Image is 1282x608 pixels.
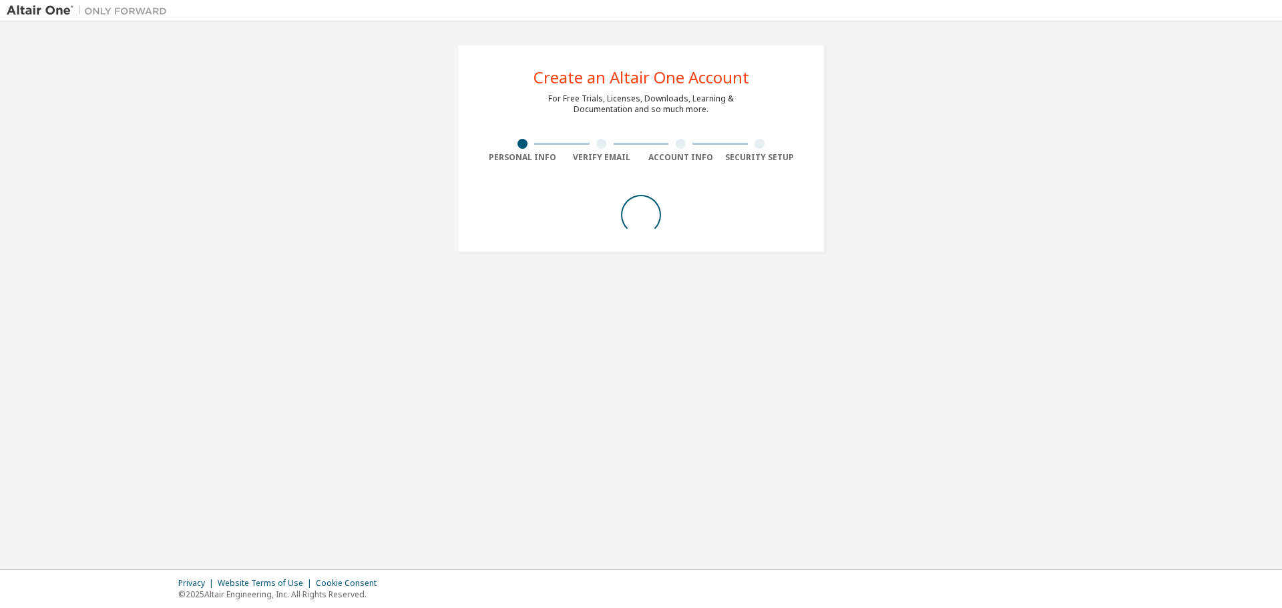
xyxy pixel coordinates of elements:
[7,4,174,17] img: Altair One
[548,93,734,115] div: For Free Trials, Licenses, Downloads, Learning & Documentation and so much more.
[483,152,562,163] div: Personal Info
[562,152,642,163] div: Verify Email
[178,589,385,600] p: © 2025 Altair Engineering, Inc. All Rights Reserved.
[218,578,316,589] div: Website Terms of Use
[641,152,720,163] div: Account Info
[178,578,218,589] div: Privacy
[720,152,800,163] div: Security Setup
[316,578,385,589] div: Cookie Consent
[533,69,749,85] div: Create an Altair One Account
